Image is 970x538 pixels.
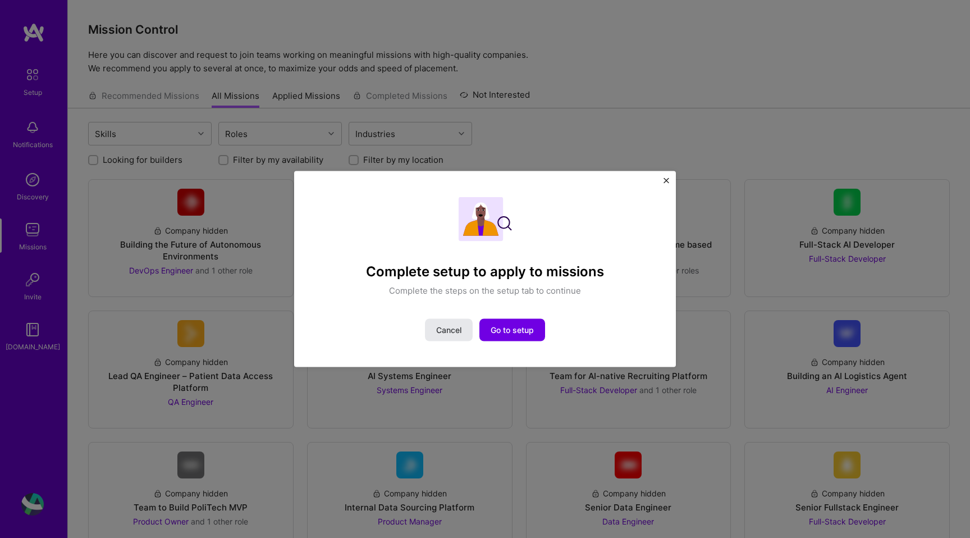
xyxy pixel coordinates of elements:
p: Complete the steps on the setup tab to continue [389,284,581,296]
button: Close [664,178,669,190]
button: Go to setup [479,318,545,341]
span: Cancel [436,324,461,335]
button: Cancel [425,318,473,341]
h4: Complete setup to apply to missions [366,264,604,280]
img: Complete setup illustration [459,197,512,241]
span: Go to setup [491,324,534,335]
